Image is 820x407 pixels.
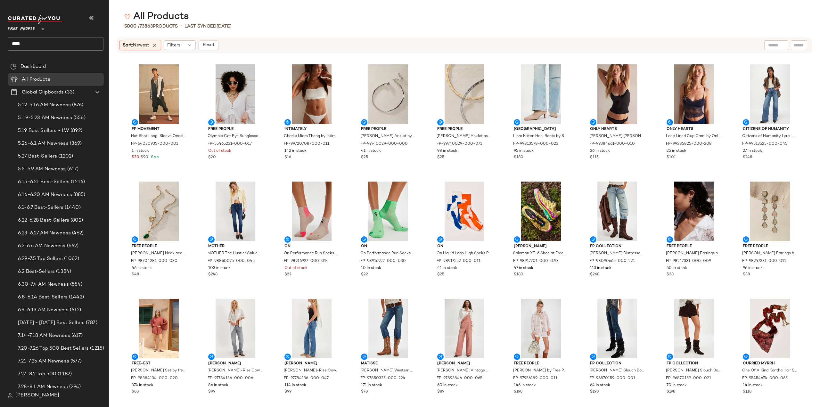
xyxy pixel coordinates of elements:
span: FP-55465231-000-017 [208,141,252,147]
span: (1062) [63,255,79,263]
span: [PERSON_NAME] Slouch Boots by Free People in Black, Size: US 6 [589,368,644,374]
span: FP-99384661-000-010 [589,141,635,147]
span: FP-99720708-000-011 [284,141,329,147]
span: [PERSON_NAME] [437,361,492,367]
span: One Of A Kind Kantha Hair Scarf by Curried Myrrh at Free People in Pink [742,368,797,374]
span: Newest [133,43,149,48]
img: 99513525_045_a [738,64,802,124]
span: Free People [514,361,568,367]
span: FP-99513525-000-045 [742,141,787,147]
span: 7.14-7.18 AM Newness [18,332,70,339]
span: FP Collection [590,361,644,367]
span: (554) [69,281,83,288]
span: [PERSON_NAME]-Rise Cowboy Jeans at Free People in Grey, Size: 24 [208,368,262,374]
span: [GEOGRAPHIC_DATA] [514,126,568,132]
span: $180 [514,155,523,160]
span: 96 in stock [743,265,763,271]
span: $89 [437,389,444,395]
span: (1216) [70,178,85,186]
span: $16 [284,155,291,160]
span: (556) [72,114,86,122]
span: $38 [743,272,750,278]
span: (1440) [63,204,81,211]
span: $48 [132,272,139,278]
span: $99 [284,389,291,395]
span: [PERSON_NAME] [PERSON_NAME] by Only Hearts at Free People in Black, Size: XS [589,134,644,139]
img: 97893846_065_a [432,299,497,358]
span: Liora Kitten Heel Boots by Seychelles at Free People in [GEOGRAPHIC_DATA], Size: US 7 [513,134,568,139]
span: Hot Shot Long-Sleeve Onesie by FP Movement at Free People in Black, Size: XS [131,134,185,139]
span: FP-97784136-000-047 [284,376,329,381]
span: $20 [208,155,216,160]
span: FP Movement [132,126,186,132]
span: $101 [667,155,676,160]
span: $198 [667,389,675,395]
img: 97784136_047_a [279,299,344,358]
span: On Performance Run Socks at Free People in [GEOGRAPHIC_DATA], Size: S [360,251,415,256]
span: $99 [208,389,215,395]
span: (1182) [56,370,72,378]
span: [PERSON_NAME] Set by free-est at Free People in Brown, Size: S [131,368,185,374]
span: (892) [69,127,82,134]
span: Charlie Micro Thong by Intimately at Free People in White, Size: L [284,134,338,139]
img: 98916927_014_a [279,182,344,241]
span: 142 in stock [284,148,307,154]
span: Sale [150,155,159,159]
span: 46 in stock [132,265,152,271]
img: 99813578_023_a [509,64,573,124]
span: FP-98247331-000-011 [742,258,786,264]
span: $22 [361,272,368,278]
span: Free People [743,244,797,249]
span: [PERSON_NAME] Earrings by Free People in Black [666,251,720,256]
span: FP-98090665-000-221 [589,258,635,264]
span: On Liquid Logo High Socks Pack at Free People, Size: XS [437,251,491,256]
img: 98704281_030_b [127,182,191,241]
span: 7.28-8.1 AM Newness [18,383,68,391]
span: (1442) [68,294,84,301]
span: (802) [69,217,83,224]
span: MOTHER The Hustler Ankle Jeans at Free People in Dark Wash, Size: 25 [208,251,262,256]
span: 41 in stock [437,265,457,271]
span: (617) [70,332,83,339]
img: 96870159_001_a [585,299,650,358]
span: $115 [590,155,599,160]
span: (1202) [57,153,73,160]
span: On [437,244,492,249]
span: On Performance Run Socks at Free People in Tan, Size: S [284,251,338,256]
span: [PERSON_NAME]-Rise Cowboy Jeans at Free People in Medium Wash, Size: 28 [284,368,338,374]
span: Curried Myrrh [743,361,797,367]
span: [PERSON_NAME] by Free People in Pink, Size: XS [513,368,568,374]
span: (1384) [55,268,71,275]
span: $25 [361,155,368,160]
span: 6.1-6.7 Best-Sellers [18,204,63,211]
span: Intimately [284,126,339,132]
span: 113 in stock [590,265,611,271]
img: 98384134_020_a [127,299,191,358]
span: 25 in stock [667,148,686,154]
div: Products [124,23,178,30]
span: Salomon XT-6 Shoe at Free People in Gold, Size: US 6.5 M [513,251,568,256]
span: Out of stock [284,265,307,271]
span: FP-99813578-000-023 [513,141,558,147]
img: 97850325_224_a [356,299,421,358]
span: [PERSON_NAME] Anklet by Free People in Silver [360,134,415,139]
span: (885) [72,191,86,199]
span: Reset [202,43,214,48]
span: 5.5-5.9 AM Newness [18,166,66,173]
span: FP-98860075-000-045 [208,258,255,264]
button: Reset [198,40,219,50]
span: FP-97956189-000-011 [513,376,557,381]
span: [PERSON_NAME] Necklace by Free People in Gold [131,251,185,256]
span: [PERSON_NAME] [284,361,339,367]
span: (876) [71,102,84,109]
span: [PERSON_NAME] [514,244,568,249]
span: • [180,22,182,30]
span: (612) [69,306,81,314]
span: Only Hearts [667,126,721,132]
img: 99740029_071_0 [432,64,497,124]
img: 98917701_070_0 [509,182,573,241]
img: 99384661_010_a [585,64,650,124]
span: 114 in stock [284,383,306,388]
span: 5..19-5.23 AM Newness [18,114,72,122]
img: 55465231_017_a [203,64,268,124]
